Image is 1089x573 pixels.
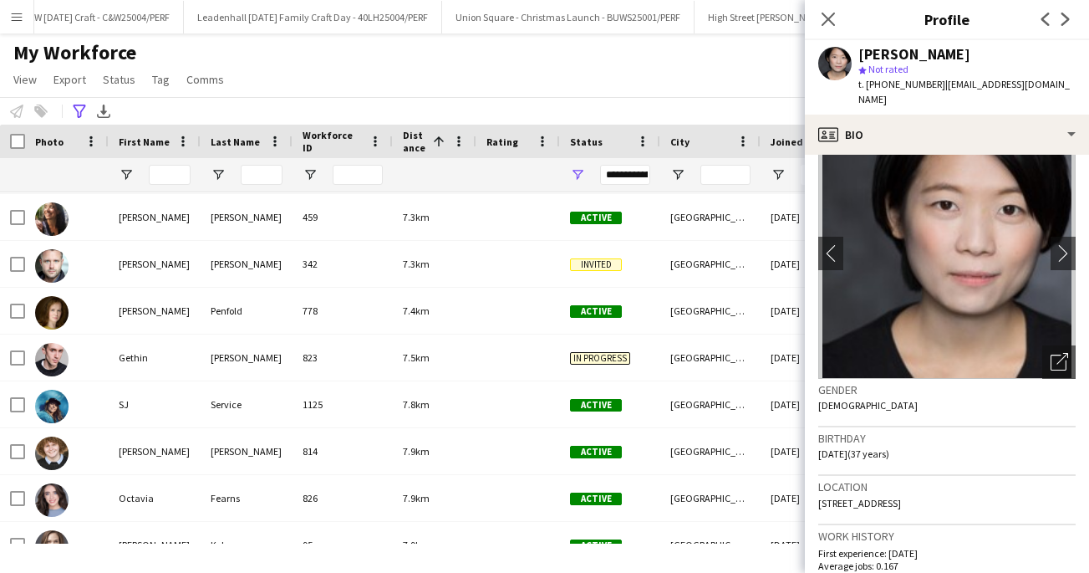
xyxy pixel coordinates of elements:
[700,165,751,185] input: City Filter Input
[761,288,861,334] div: [DATE]
[486,136,518,148] span: Rating
[201,428,293,474] div: [PERSON_NAME]
[201,381,293,427] div: Service
[818,560,1076,572] p: Average jobs: 0.167
[293,522,393,568] div: 95
[35,390,69,423] img: SJ Service
[13,40,136,65] span: My Workforce
[1042,345,1076,379] div: Open photos pop-in
[660,522,761,568] div: [GEOGRAPHIC_DATA]
[403,258,430,270] span: 7.3km
[201,475,293,521] div: Fearns
[201,194,293,240] div: [PERSON_NAME]
[403,211,430,223] span: 7.3km
[570,212,622,224] span: Active
[858,78,945,90] span: t. [PHONE_NUMBER]
[761,475,861,521] div: [DATE]
[761,522,861,568] div: [DATE]
[211,167,226,182] button: Open Filter Menu
[152,72,170,87] span: Tag
[293,194,393,240] div: 459
[761,241,861,287] div: [DATE]
[570,352,630,365] span: In progress
[818,479,1076,494] h3: Location
[570,493,622,505] span: Active
[670,167,685,182] button: Open Filter Menu
[761,194,861,240] div: [DATE]
[109,428,201,474] div: [PERSON_NAME]
[35,530,69,564] img: Suzannah Kohane
[570,399,622,412] span: Active
[109,288,201,334] div: [PERSON_NAME]
[403,492,430,504] span: 7.9km
[570,540,622,552] span: Active
[442,1,695,33] button: Union Square - Christmas Launch - BUWS25001/PERF
[801,165,851,185] input: Joined Filter Input
[201,241,293,287] div: [PERSON_NAME]
[293,288,393,334] div: 778
[201,522,293,568] div: Kohane
[94,101,114,121] app-action-btn: Export XLSX
[660,381,761,427] div: [GEOGRAPHIC_DATA]
[7,69,43,90] a: View
[660,194,761,240] div: [GEOGRAPHIC_DATA]
[660,475,761,521] div: [GEOGRAPHIC_DATA]
[403,398,430,411] span: 7.8km
[109,194,201,240] div: [PERSON_NAME]
[186,72,224,87] span: Comms
[761,335,861,381] div: [DATE]
[660,335,761,381] div: [GEOGRAPHIC_DATA]
[660,288,761,334] div: [GEOGRAPHIC_DATA]
[69,101,89,121] app-action-btn: Advanced filters
[13,72,37,87] span: View
[695,1,1016,33] button: High Street [PERSON_NAME] - Playful Park of Peculiar - HSK25001/PERF
[109,381,201,427] div: SJ
[35,202,69,236] img: Christine Lockhart
[145,69,176,90] a: Tag
[47,69,93,90] a: Export
[403,445,430,458] span: 7.9km
[293,335,393,381] div: 823
[570,305,622,318] span: Active
[211,136,260,148] span: Last Name
[818,547,1076,560] p: First experience: [DATE]
[333,165,383,185] input: Workforce ID Filter Input
[818,431,1076,446] h3: Birthday
[103,72,135,87] span: Status
[35,343,69,376] img: Gethin Alderman
[670,136,690,148] span: City
[403,129,426,154] span: Distance
[35,483,69,517] img: Octavia Fearns
[109,335,201,381] div: Gethin
[761,428,861,474] div: [DATE]
[403,351,430,364] span: 7.5km
[303,129,363,154] span: Workforce ID
[201,335,293,381] div: [PERSON_NAME]
[293,475,393,521] div: 826
[818,497,901,509] span: [STREET_ADDRESS]
[660,428,761,474] div: [GEOGRAPHIC_DATA]
[818,382,1076,397] h3: Gender
[184,1,442,33] button: Leadenhall [DATE] Family Craft Day - 40LH25004/PERF
[109,475,201,521] div: Octavia
[119,167,134,182] button: Open Filter Menu
[570,167,585,182] button: Open Filter Menu
[293,381,393,427] div: 1125
[805,8,1089,30] h3: Profile
[35,437,69,470] img: Scott Harvey
[818,529,1076,544] h3: Work history
[771,136,803,148] span: Joined
[109,241,201,287] div: [PERSON_NAME]
[805,115,1089,155] div: Bio
[119,136,170,148] span: First Name
[858,78,1070,105] span: | [EMAIL_ADDRESS][DOMAIN_NAME]
[9,1,184,33] button: C&W [DATE] Craft - C&W25004/PERF
[293,241,393,287] div: 342
[35,296,69,330] img: Katie Penfold
[818,399,918,412] span: [DEMOGRAPHIC_DATA]
[761,381,861,427] div: [DATE]
[35,249,69,283] img: Stewart Briggs
[201,288,293,334] div: Penfold
[53,72,86,87] span: Export
[818,448,889,460] span: [DATE] (37 years)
